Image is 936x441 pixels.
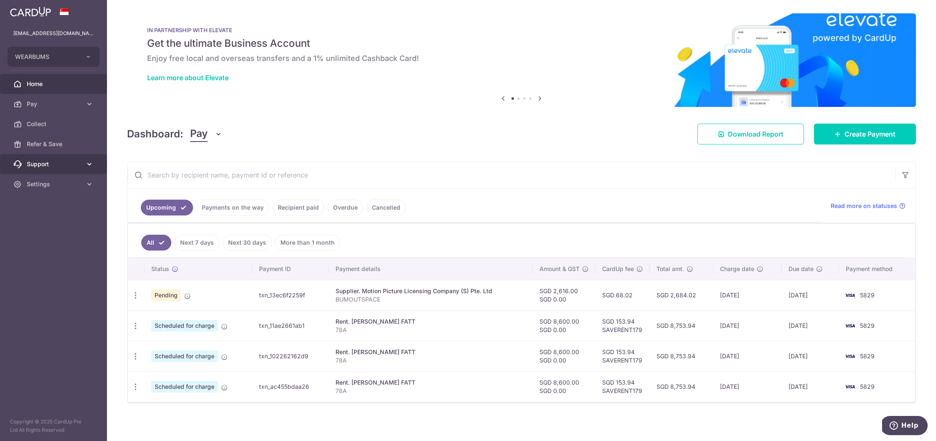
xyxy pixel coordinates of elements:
[27,100,82,108] span: Pay
[713,371,781,402] td: [DATE]
[720,265,754,273] span: Charge date
[127,127,183,142] h4: Dashboard:
[650,371,713,402] td: SGD 8,753.94
[782,341,839,371] td: [DATE]
[147,27,896,33] p: IN PARTNERSHIP WITH ELEVATE
[27,140,82,148] span: Refer & Save
[860,352,875,360] span: 5829
[533,371,595,402] td: SGD 8,600.00 SGD 0.00
[10,7,51,17] img: CardUp
[151,265,169,273] span: Status
[151,381,218,393] span: Scheduled for charge
[27,120,82,128] span: Collect
[15,53,77,61] span: WEARBUMS
[831,202,905,210] a: Read more on statuses
[842,321,858,331] img: Bank Card
[190,126,222,142] button: Pay
[842,290,858,300] img: Bank Card
[329,258,533,280] th: Payment details
[336,326,526,334] p: 78A
[196,200,269,215] a: Payments on the way
[782,310,839,341] td: [DATE]
[147,37,896,50] h5: Get the ultimate Business Account
[336,295,526,304] p: BUMOUTSPACE
[252,341,328,371] td: txn_102262162d9
[252,310,328,341] td: txn_11ae2661ab1
[252,280,328,310] td: txn_13ec6f2259f
[336,287,526,295] div: Supplier. Motion Picture Licensing Company (S) Pte. Ltd
[595,371,650,402] td: SGD 153.94 SAVERENT179
[650,310,713,341] td: SGD 8,753.94
[13,29,94,38] p: [EMAIL_ADDRESS][DOMAIN_NAME]
[728,129,783,139] span: Download Report
[141,235,171,251] a: All
[539,265,580,273] span: Amount & GST
[151,289,181,301] span: Pending
[713,280,781,310] td: [DATE]
[595,310,650,341] td: SGD 153.94 SAVERENT179
[336,387,526,395] p: 78A
[275,235,340,251] a: More than 1 month
[860,291,875,299] span: 5829
[272,200,324,215] a: Recipient paid
[533,310,595,341] td: SGD 8,600.00 SGD 0.00
[533,341,595,371] td: SGD 8,600.00 SGD 0.00
[533,280,595,310] td: SGD 2,616.00 SGD 0.00
[860,383,875,390] span: 5829
[602,265,634,273] span: CardUp fee
[842,382,858,392] img: Bank Card
[650,341,713,371] td: SGD 8,753.94
[595,280,650,310] td: SGD 68.02
[336,378,526,387] div: Rent. [PERSON_NAME] FATT
[831,202,897,210] span: Read more on statuses
[595,341,650,371] td: SGD 153.94 SAVERENT179
[252,258,328,280] th: Payment ID
[839,258,915,280] th: Payment method
[147,73,229,82] a: Learn more about Elevate
[8,47,99,67] button: WEARBUMS
[842,351,858,361] img: Bank Card
[328,200,363,215] a: Overdue
[656,265,684,273] span: Total amt.
[713,341,781,371] td: [DATE]
[336,317,526,326] div: Rent. [PERSON_NAME] FATT
[814,124,916,144] a: Create Payment
[147,53,896,63] h6: Enjoy free local and overseas transfers and a 1% unlimited Cashback Card!
[141,200,193,215] a: Upcoming
[713,310,781,341] td: [DATE]
[336,356,526,365] p: 78A
[175,235,219,251] a: Next 7 days
[782,280,839,310] td: [DATE]
[788,265,814,273] span: Due date
[882,416,928,437] iframe: Opens a widget where you can find more information
[650,280,713,310] td: SGD 2,684.02
[336,348,526,356] div: Rent. [PERSON_NAME] FATT
[151,350,218,362] span: Scheduled for charge
[223,235,272,251] a: Next 30 days
[844,129,895,139] span: Create Payment
[27,80,82,88] span: Home
[252,371,328,402] td: txn_ac455bdaa26
[782,371,839,402] td: [DATE]
[860,322,875,329] span: 5829
[127,13,916,107] img: Renovation banner
[366,200,406,215] a: Cancelled
[27,160,82,168] span: Support
[27,180,82,188] span: Settings
[127,162,895,188] input: Search by recipient name, payment id or reference
[151,320,218,332] span: Scheduled for charge
[697,124,804,144] a: Download Report
[190,126,208,142] span: Pay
